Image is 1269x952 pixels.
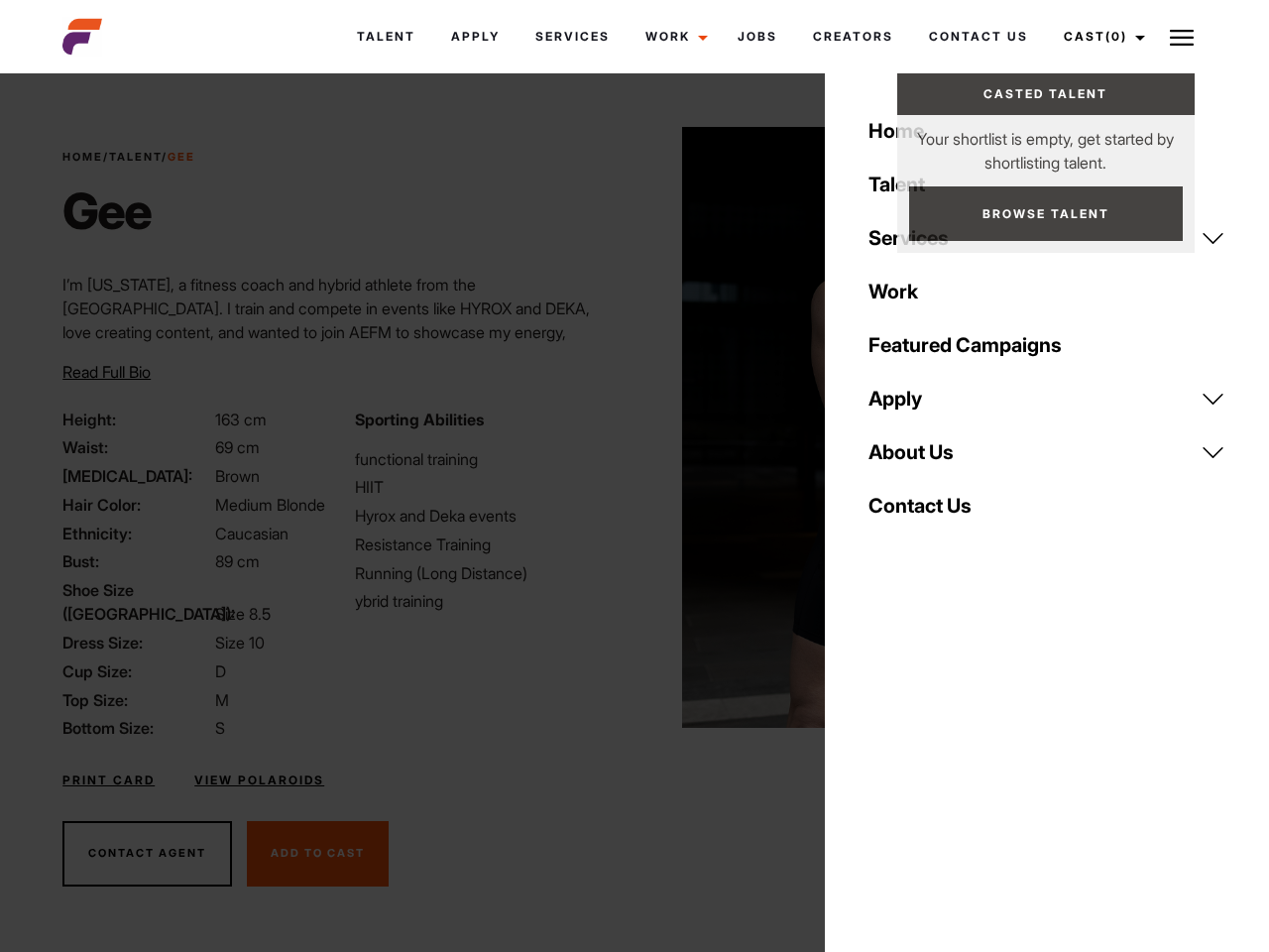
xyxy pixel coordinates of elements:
[62,772,155,789] a: Print Card
[215,604,271,624] span: Size 8.5
[62,522,211,545] span: Ethnicity:
[62,716,211,740] span: Bottom Size:
[1170,26,1194,50] img: Burger icon
[62,578,211,626] span: Shoe Size ([GEOGRAPHIC_DATA]):
[355,504,623,528] li: Hyrox and Deka events
[62,821,232,887] button: Contact Agent
[897,115,1195,175] p: Your shortlist is empty, get started by shortlisting talent.
[247,821,389,887] button: Add To Cast
[215,437,260,457] span: 69 cm
[355,410,484,429] strong: Sporting Abilities
[628,10,720,63] a: Work
[857,104,1237,158] a: Home
[62,149,195,166] span: / /
[62,688,211,712] span: Top Size:
[215,661,226,681] span: D
[857,211,1237,265] a: Services
[215,495,325,515] span: Medium Blonde
[215,524,288,543] span: Caucasian
[215,466,260,486] span: Brown
[518,10,628,63] a: Services
[215,718,225,738] span: S
[857,425,1237,479] a: About Us
[857,372,1237,425] a: Apply
[62,549,211,573] span: Bust:
[62,273,623,368] p: I’m [US_STATE], a fitness coach and hybrid athlete from the [GEOGRAPHIC_DATA]. I train and compet...
[62,435,211,459] span: Waist:
[857,318,1237,372] a: Featured Campaigns
[168,150,195,164] strong: Gee
[355,475,623,499] li: HIIT
[62,181,195,241] h1: Gee
[857,265,1237,318] a: Work
[911,10,1046,63] a: Contact Us
[720,10,795,63] a: Jobs
[1105,29,1127,44] span: (0)
[62,493,211,517] span: Hair Color:
[909,186,1183,241] a: Browse Talent
[355,561,623,585] li: Running (Long Distance)
[857,479,1237,533] a: Contact Us
[62,408,211,431] span: Height:
[897,73,1195,115] a: Casted Talent
[215,410,267,429] span: 163 cm
[215,551,260,571] span: 89 cm
[62,360,151,384] button: Read Full Bio
[62,150,103,164] a: Home
[857,158,1237,211] a: Talent
[355,589,623,613] li: ybrid training
[109,150,162,164] a: Talent
[355,533,623,556] li: Resistance Training
[433,10,518,63] a: Apply
[62,17,102,57] img: cropped-aefm-brand-fav-22-square.png
[215,633,265,653] span: Size 10
[795,10,911,63] a: Creators
[339,10,433,63] a: Talent
[1046,10,1157,63] a: Cast(0)
[62,631,211,654] span: Dress Size:
[62,464,211,488] span: [MEDICAL_DATA]:
[194,772,324,789] a: View Polaroids
[62,659,211,683] span: Cup Size:
[355,447,623,471] li: functional training
[271,846,365,860] span: Add To Cast
[215,690,229,710] span: M
[62,362,151,382] span: Read Full Bio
